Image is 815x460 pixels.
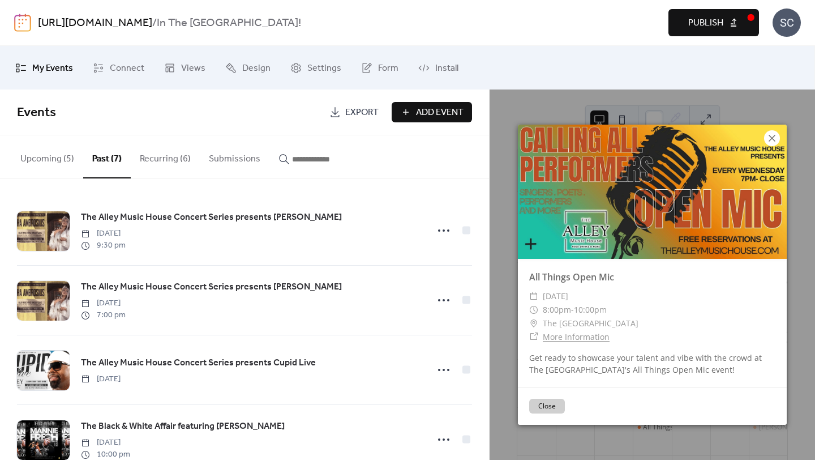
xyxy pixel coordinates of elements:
[688,16,723,30] span: Publish
[529,289,538,303] div: ​
[773,8,801,37] div: SC
[32,59,73,77] span: My Events
[543,331,610,342] a: More Information
[543,304,571,315] span: 8:00pm
[81,210,342,225] a: The Alley Music House Concert Series presents [PERSON_NAME]
[7,50,81,85] a: My Events
[81,280,342,295] a: The Alley Music House Concert Series presents [PERSON_NAME]
[110,59,144,77] span: Connect
[14,14,31,32] img: logo
[668,9,759,36] button: Publish
[11,135,83,177] button: Upcoming (5)
[83,135,131,178] button: Past (7)
[84,50,153,85] a: Connect
[543,289,568,303] span: [DATE]
[152,12,157,34] b: /
[38,12,152,34] a: [URL][DOMAIN_NAME]
[529,271,614,283] a: All Things Open Mic
[345,106,379,120] span: Export
[392,102,472,122] button: Add Event
[131,135,200,177] button: Recurring (6)
[378,59,398,77] span: Form
[81,297,126,309] span: [DATE]
[321,102,387,122] a: Export
[81,228,126,240] span: [DATE]
[435,59,458,77] span: Install
[81,373,121,385] span: [DATE]
[181,59,205,77] span: Views
[81,420,285,433] span: The Black & White Affair featuring [PERSON_NAME]
[157,12,301,34] b: In The [GEOGRAPHIC_DATA]!
[353,50,407,85] a: Form
[543,317,638,330] span: The [GEOGRAPHIC_DATA]
[81,419,285,434] a: The Black & White Affair featuring [PERSON_NAME]
[81,211,342,224] span: The Alley Music House Concert Series presents [PERSON_NAME]
[529,330,538,344] div: ​
[529,317,538,330] div: ​
[217,50,279,85] a: Design
[200,135,269,177] button: Submissions
[81,437,130,449] span: [DATE]
[307,59,341,77] span: Settings
[410,50,467,85] a: Install
[529,399,565,414] button: Close
[242,59,271,77] span: Design
[574,304,607,315] span: 10:00pm
[571,304,574,315] span: -
[518,352,787,376] div: Get ready to showcase your talent and vibe with the crowd at The [GEOGRAPHIC_DATA]'s All Things O...
[81,240,126,252] span: 9:30 pm
[81,309,126,321] span: 7:00 pm
[81,356,316,370] a: The Alley Music House Concert Series presents Cupid Live
[156,50,214,85] a: Views
[416,106,464,120] span: Add Event
[17,100,56,125] span: Events
[529,303,538,317] div: ​
[282,50,350,85] a: Settings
